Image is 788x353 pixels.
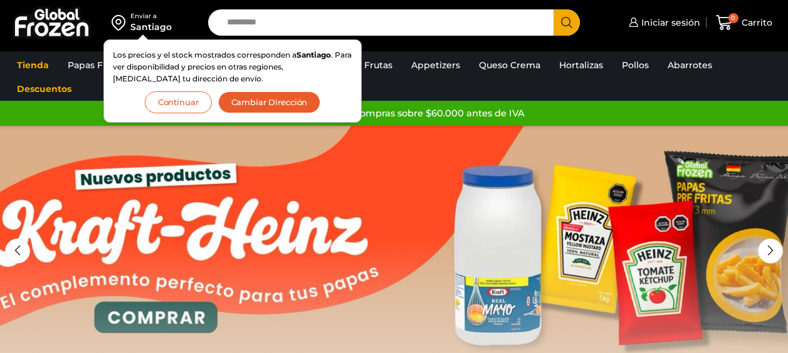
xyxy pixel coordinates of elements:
a: Descuentos [11,77,78,101]
div: Enviar a [130,12,172,21]
button: Cambiar Dirección [218,91,321,113]
span: 0 [728,13,738,23]
img: address-field-icon.svg [112,12,130,33]
a: Papas Fritas [61,53,129,77]
div: Next slide [758,238,783,263]
p: Los precios y el stock mostrados corresponden a . Para ver disponibilidad y precios en otras regi... [113,49,352,85]
a: Pollos [616,53,655,77]
button: Continuar [145,91,212,113]
a: Abarrotes [661,53,718,77]
button: Search button [554,9,580,36]
a: 0 Carrito [713,8,775,38]
strong: Santiago [297,50,331,59]
a: Iniciar sesión [626,10,700,35]
a: Appetizers [405,53,466,77]
a: Hortalizas [553,53,609,77]
a: Queso Crema [473,53,547,77]
div: Santiago [130,21,172,33]
div: Previous slide [5,238,30,263]
span: Carrito [738,16,772,29]
span: Iniciar sesión [638,16,700,29]
a: Tienda [11,53,55,77]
